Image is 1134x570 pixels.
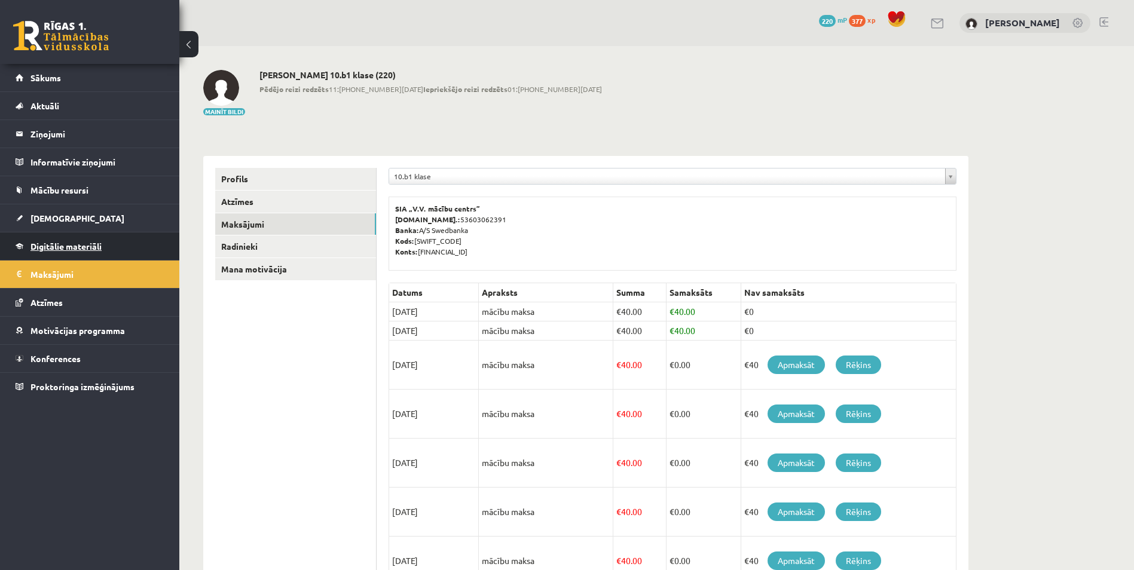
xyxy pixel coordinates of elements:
a: Rēķins [836,404,881,423]
td: 40.00 [666,302,741,321]
th: Nav samaksāts [741,283,956,302]
img: Ričards Jēgers [965,18,977,30]
a: Apmaksāt [768,551,825,570]
a: Atzīmes [16,289,164,316]
a: Apmaksāt [768,356,825,374]
td: 40.00 [613,390,667,439]
legend: Maksājumi [30,261,164,288]
span: € [616,555,621,566]
b: Iepriekšējo reizi redzēts [423,84,508,94]
span: € [670,359,674,370]
span: € [670,306,674,317]
td: €0 [741,321,956,341]
td: [DATE] [389,488,479,537]
b: Pēdējo reizi redzēts [259,84,329,94]
a: Mana motivācija [215,258,376,280]
a: Proktoringa izmēģinājums [16,373,164,400]
td: €40 [741,488,956,537]
td: [DATE] [389,390,479,439]
a: Aktuāli [16,92,164,119]
legend: Ziņojumi [30,120,164,148]
td: 0.00 [666,439,741,488]
td: mācību maksa [479,439,613,488]
th: Datums [389,283,479,302]
td: mācību maksa [479,390,613,439]
a: Digitālie materiāli [16,232,164,260]
td: mācību maksa [479,488,613,537]
b: Konts: [395,247,418,256]
a: Rīgas 1. Tālmācības vidusskola [13,21,109,51]
span: Proktoringa izmēģinājums [30,381,135,392]
a: Profils [215,168,376,190]
span: mP [837,15,847,24]
b: [DOMAIN_NAME].: [395,214,460,224]
a: Apmaksāt [768,502,825,521]
td: 40.00 [613,302,667,321]
td: [DATE] [389,321,479,341]
a: Rēķins [836,356,881,374]
a: Mācību resursi [16,176,164,204]
a: 377 xp [849,15,881,24]
span: xp [867,15,875,24]
legend: Informatīvie ziņojumi [30,148,164,176]
a: Sākums [16,64,164,91]
a: Radinieki [215,235,376,258]
span: Digitālie materiāli [30,241,102,252]
span: € [616,306,621,317]
span: € [670,325,674,336]
span: Mācību resursi [30,185,88,195]
a: [DEMOGRAPHIC_DATA] [16,204,164,232]
a: 220 mP [819,15,847,24]
span: € [616,325,621,336]
td: €40 [741,390,956,439]
p: 53603062391 A/S Swedbanka [SWIFT_CODE] [FINANCIAL_ID] [395,203,950,257]
td: 40.00 [613,341,667,390]
td: mācību maksa [479,321,613,341]
span: € [616,506,621,517]
img: Ričards Jēgers [203,70,239,106]
td: 0.00 [666,390,741,439]
span: 10.b1 klase [394,168,940,184]
a: Ziņojumi [16,120,164,148]
a: Maksājumi [16,261,164,288]
span: [DEMOGRAPHIC_DATA] [30,213,124,223]
span: € [616,408,621,419]
span: 220 [819,15,836,27]
button: Mainīt bildi [203,108,245,115]
b: Banka: [395,225,419,235]
span: 11:[PHONE_NUMBER][DATE] 01:[PHONE_NUMBER][DATE] [259,84,602,94]
span: 377 [849,15,866,27]
span: € [616,457,621,468]
span: Aktuāli [30,100,59,111]
td: mācību maksa [479,341,613,390]
a: Rēķins [836,551,881,570]
th: Summa [613,283,667,302]
span: Atzīmes [30,297,63,308]
td: mācību maksa [479,302,613,321]
td: 40.00 [666,321,741,341]
td: [DATE] [389,302,479,321]
h2: [PERSON_NAME] 10.b1 klase (220) [259,70,602,80]
span: € [670,457,674,468]
span: € [616,359,621,370]
a: Atzīmes [215,191,376,213]
a: Konferences [16,345,164,372]
td: 40.00 [613,488,667,537]
a: Rēķins [836,453,881,472]
a: Motivācijas programma [16,317,164,344]
span: Konferences [30,353,81,364]
a: Rēķins [836,502,881,521]
span: € [670,555,674,566]
span: Motivācijas programma [30,325,125,336]
td: 0.00 [666,488,741,537]
b: Kods: [395,236,414,246]
span: Sākums [30,72,61,83]
td: €40 [741,341,956,390]
span: € [670,408,674,419]
td: [DATE] [389,341,479,390]
a: Informatīvie ziņojumi [16,148,164,176]
b: SIA „V.V. mācību centrs” [395,204,481,213]
td: €0 [741,302,956,321]
a: Apmaksāt [768,453,825,472]
a: 10.b1 klase [389,168,956,184]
